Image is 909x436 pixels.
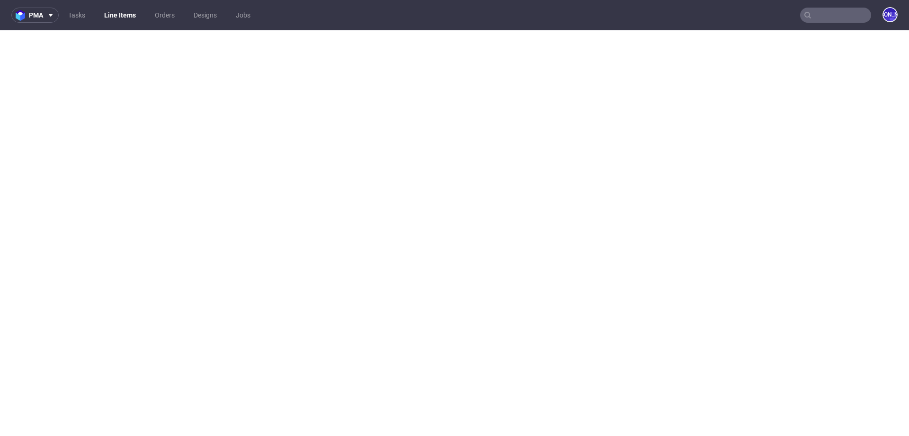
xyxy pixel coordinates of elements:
a: Line Items [98,8,142,23]
a: Orders [149,8,180,23]
img: logo [16,10,29,21]
a: Designs [188,8,223,23]
a: Tasks [62,8,91,23]
a: Jobs [230,8,256,23]
button: pma [11,8,59,23]
span: pma [29,12,43,18]
figcaption: [PERSON_NAME] [883,8,897,21]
